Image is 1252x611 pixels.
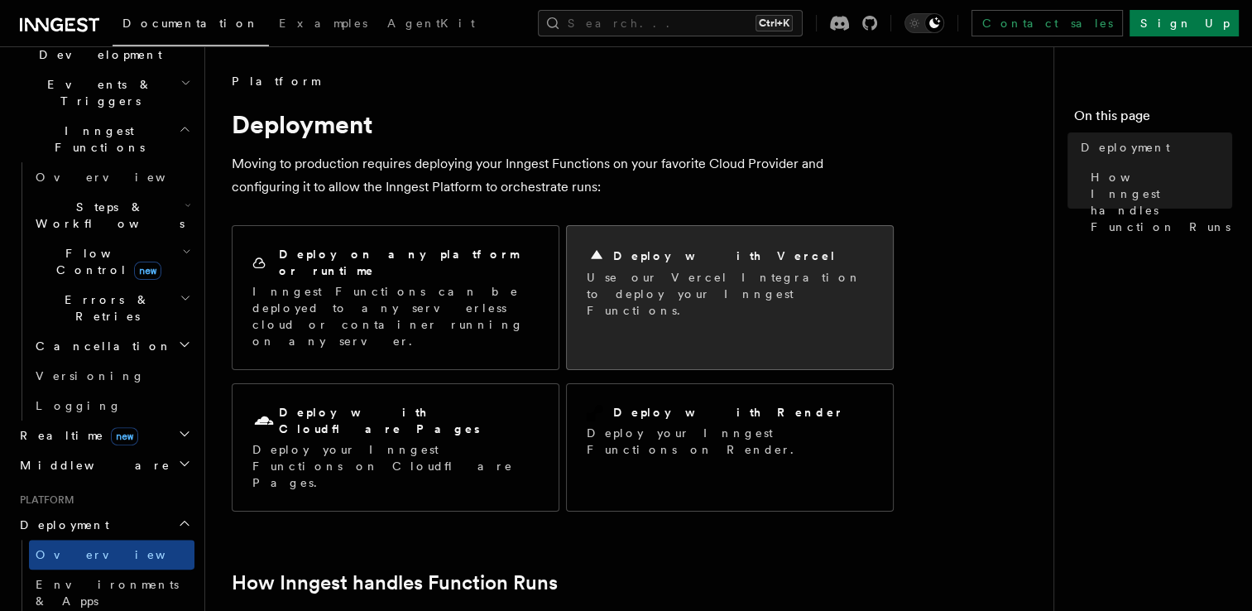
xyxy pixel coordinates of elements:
[1074,106,1232,132] h4: On this page
[29,238,194,285] button: Flow Controlnew
[756,15,793,31] kbd: Ctrl+K
[1084,162,1232,242] a: How Inngest handles Function Runs
[971,10,1123,36] a: Contact sales
[13,421,194,450] button: Realtimenew
[13,123,179,156] span: Inngest Functions
[904,13,944,33] button: Toggle dark mode
[613,248,837,264] h2: Deploy with Vercel
[538,10,803,36] button: Search...Ctrl+K
[232,73,319,89] span: Platform
[36,399,122,412] span: Logging
[13,493,74,507] span: Platform
[29,540,194,570] a: Overview
[13,427,138,444] span: Realtime
[29,285,194,331] button: Errors & Retries
[36,548,206,561] span: Overview
[232,225,559,370] a: Deploy on any platform or runtimeInngest Functions can be deployed to any serverless cloud or con...
[13,70,194,116] button: Events & Triggers
[13,76,180,109] span: Events & Triggers
[232,571,558,594] a: How Inngest handles Function Runs
[587,425,873,458] p: Deploy your Inngest Functions on Render.
[279,246,539,279] h2: Deploy on any platform or runtime
[36,171,206,184] span: Overview
[29,331,194,361] button: Cancellation
[566,225,894,370] a: Deploy with VercelUse our Vercel Integration to deploy your Inngest Functions.
[1091,169,1232,235] span: How Inngest handles Function Runs
[29,361,194,391] a: Versioning
[13,450,194,480] button: Middleware
[29,338,172,354] span: Cancellation
[387,17,475,30] span: AgentKit
[13,517,109,533] span: Deployment
[13,457,170,474] span: Middleware
[122,17,259,30] span: Documentation
[613,404,844,421] h2: Deploy with Render
[232,383,559,512] a: Deploy with Cloudflare PagesDeploy your Inngest Functions on Cloudflare Pages.
[1074,132,1232,162] a: Deployment
[113,5,269,46] a: Documentation
[269,5,377,45] a: Examples
[252,283,539,349] p: Inngest Functions can be deployed to any serverless cloud or container running on any server.
[13,510,194,540] button: Deployment
[29,162,194,192] a: Overview
[377,5,485,45] a: AgentKit
[279,404,539,437] h2: Deploy with Cloudflare Pages
[36,369,145,382] span: Versioning
[13,23,194,70] button: Local Development
[587,269,873,319] p: Use our Vercel Integration to deploy your Inngest Functions.
[29,192,194,238] button: Steps & Workflows
[29,391,194,421] a: Logging
[566,383,894,512] a: Deploy with RenderDeploy your Inngest Functions on Render.
[232,109,894,139] h1: Deployment
[13,116,194,162] button: Inngest Functions
[232,152,894,199] p: Moving to production requires deploying your Inngest Functions on your favorite Cloud Provider an...
[1081,139,1170,156] span: Deployment
[29,291,180,325] span: Errors & Retries
[252,441,539,491] p: Deploy your Inngest Functions on Cloudflare Pages.
[279,17,367,30] span: Examples
[13,162,194,421] div: Inngest Functions
[29,199,185,232] span: Steps & Workflows
[36,578,179,608] span: Environments & Apps
[13,30,180,63] span: Local Development
[1130,10,1239,36] a: Sign Up
[29,245,182,278] span: Flow Control
[134,262,161,280] span: new
[111,427,138,445] span: new
[252,410,276,433] svg: Cloudflare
